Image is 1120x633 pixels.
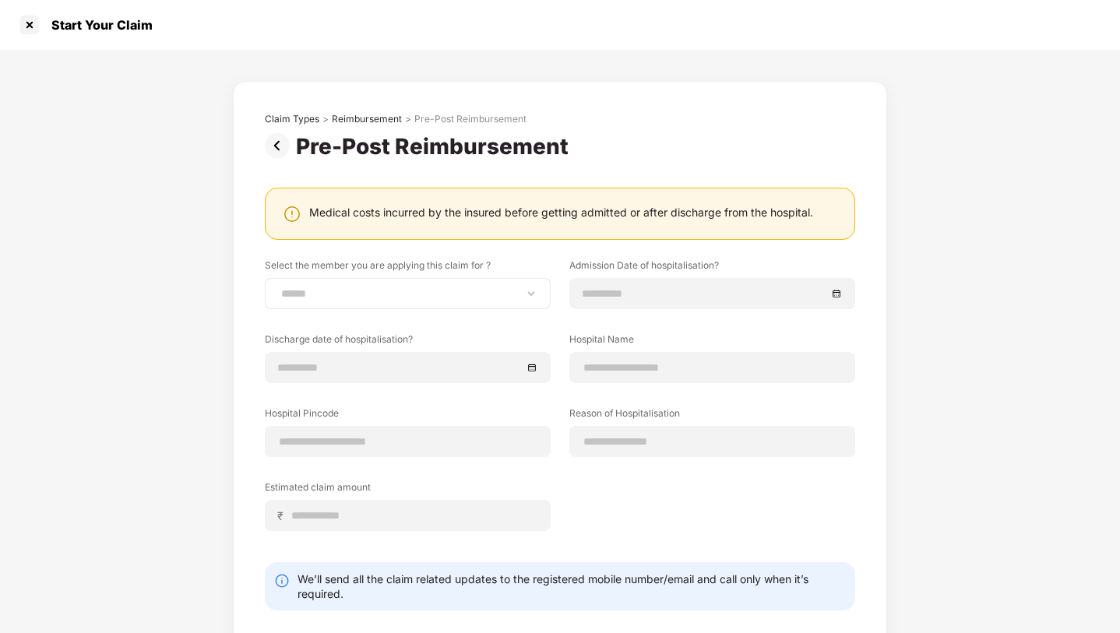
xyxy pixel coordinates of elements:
[322,113,329,125] div: >
[265,332,551,352] label: Discharge date of hospitalisation?
[405,113,411,125] div: >
[569,406,855,426] label: Reason of Hospitalisation
[42,17,153,33] div: Start Your Claim
[265,133,296,158] img: svg+xml;base64,PHN2ZyBpZD0iUHJldi0zMngzMiIgeG1sbnM9Imh0dHA6Ly93d3cudzMub3JnLzIwMDAvc3ZnIiB3aWR0aD...
[414,113,527,125] div: Pre-Post Reimbursement
[283,205,301,223] img: svg+xml;base64,PHN2ZyBpZD0iV2FybmluZ18tXzI0eDI0IiBkYXRhLW5hbWU9Ildhcm5pbmcgLSAyNHgyNCIgeG1sbnM9Im...
[309,205,813,220] div: Medical costs incurred by the insured before getting admitted or after discharge from the hospital.
[277,508,290,523] span: ₹
[274,573,290,589] img: svg+xml;base64,PHN2ZyBpZD0iSW5mby0yMHgyMCIgeG1sbnM9Imh0dHA6Ly93d3cudzMub3JnLzIwMDAvc3ZnIiB3aWR0aD...
[296,133,575,160] div: Pre-Post Reimbursement
[298,571,846,601] div: We’ll send all the claim related updates to the registered mobile number/email and call only when...
[265,258,551,278] label: Select the member you are applying this claim for ?
[265,113,319,125] div: Claim Types
[265,406,551,426] label: Hospital Pincode
[569,332,855,352] label: Hospital Name
[332,113,402,125] div: Reimbursement
[265,480,551,500] label: Estimated claim amount
[569,258,855,278] label: Admission Date of hospitalisation?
